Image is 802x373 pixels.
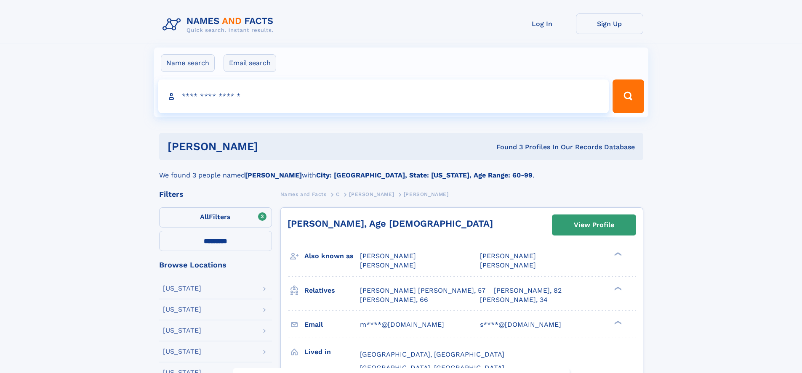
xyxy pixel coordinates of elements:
[159,13,280,36] img: Logo Names and Facts
[612,320,622,325] div: ❯
[360,286,485,295] a: [PERSON_NAME] [PERSON_NAME], 57
[288,218,493,229] a: [PERSON_NAME], Age [DEMOGRAPHIC_DATA]
[509,13,576,34] a: Log In
[480,252,536,260] span: [PERSON_NAME]
[163,327,201,334] div: [US_STATE]
[349,189,394,199] a: [PERSON_NAME]
[404,191,449,197] span: [PERSON_NAME]
[576,13,643,34] a: Sign Up
[494,286,562,295] a: [PERSON_NAME], 82
[480,261,536,269] span: [PERSON_NAME]
[316,171,533,179] b: City: [GEOGRAPHIC_DATA], State: [US_STATE], Age Range: 60-99
[360,364,504,372] span: [GEOGRAPHIC_DATA], [GEOGRAPHIC_DATA]
[163,348,201,355] div: [US_STATE]
[360,252,416,260] span: [PERSON_NAME]
[224,54,276,72] label: Email search
[480,295,548,304] a: [PERSON_NAME], 34
[280,189,327,199] a: Names and Facts
[360,261,416,269] span: [PERSON_NAME]
[612,251,622,257] div: ❯
[159,190,272,198] div: Filters
[336,189,340,199] a: C
[304,317,360,332] h3: Email
[163,285,201,292] div: [US_STATE]
[304,249,360,263] h3: Also known as
[159,207,272,228] label: Filters
[163,306,201,313] div: [US_STATE]
[158,79,609,113] input: search input
[168,141,377,152] h1: [PERSON_NAME]
[304,283,360,298] h3: Relatives
[574,215,614,235] div: View Profile
[336,191,340,197] span: C
[245,171,302,179] b: [PERSON_NAME]
[159,160,643,180] div: We found 3 people named with .
[612,286,622,291] div: ❯
[377,143,635,152] div: Found 3 Profiles In Our Records Database
[360,350,504,358] span: [GEOGRAPHIC_DATA], [GEOGRAPHIC_DATA]
[613,79,644,113] button: Search Button
[200,213,209,221] span: All
[304,345,360,359] h3: Lived in
[552,215,636,235] a: View Profile
[360,295,428,304] a: [PERSON_NAME], 66
[159,261,272,269] div: Browse Locations
[349,191,394,197] span: [PERSON_NAME]
[161,54,215,72] label: Name search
